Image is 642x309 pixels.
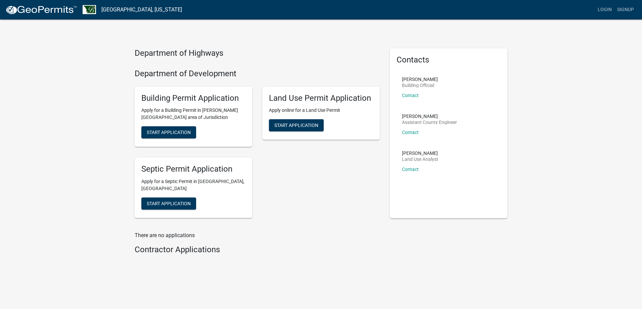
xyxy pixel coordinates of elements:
[269,107,373,114] p: Apply online for a Land Use Permit
[397,55,501,65] h5: Contacts
[135,245,380,257] wm-workflow-list-section: Contractor Applications
[141,197,196,210] button: Start Application
[141,164,245,174] h5: Septic Permit Application
[402,114,457,119] p: [PERSON_NAME]
[269,119,324,131] button: Start Application
[141,126,196,138] button: Start Application
[135,69,380,79] h4: Department of Development
[147,130,191,135] span: Start Application
[402,167,419,172] a: Contact
[101,4,182,15] a: [GEOGRAPHIC_DATA], [US_STATE]
[269,93,373,103] h5: Land Use Permit Application
[135,231,380,239] p: There are no applications
[402,77,438,82] p: [PERSON_NAME]
[402,93,419,98] a: Contact
[83,5,96,14] img: Benton County, Minnesota
[141,107,245,121] p: Apply for a Building Permit in [PERSON_NAME][GEOGRAPHIC_DATA] area of Jurisdiction
[595,3,614,16] a: Login
[402,83,438,88] p: Building Official
[402,157,438,162] p: Land Use Analyst
[141,93,245,103] h5: Building Permit Application
[402,120,457,125] p: Assistant County Engineer
[274,123,318,128] span: Start Application
[402,151,438,156] p: [PERSON_NAME]
[141,178,245,192] p: Apply for a Septic Permit in [GEOGRAPHIC_DATA], [GEOGRAPHIC_DATA]
[614,3,637,16] a: Signup
[147,201,191,206] span: Start Application
[135,245,380,255] h4: Contractor Applications
[402,130,419,135] a: Contact
[135,48,380,58] h4: Department of Highways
